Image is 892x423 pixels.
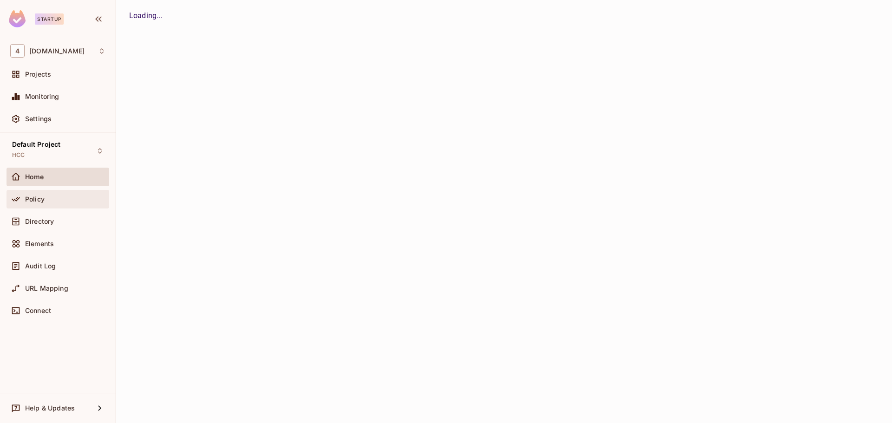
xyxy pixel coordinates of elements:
[25,262,56,270] span: Audit Log
[25,404,75,412] span: Help & Updates
[25,218,54,225] span: Directory
[129,10,879,21] div: Loading...
[25,307,51,314] span: Connect
[12,141,60,148] span: Default Project
[25,173,44,181] span: Home
[25,93,59,100] span: Monitoring
[29,47,85,55] span: Workspace: 46labs.com
[25,71,51,78] span: Projects
[25,195,45,203] span: Policy
[25,285,68,292] span: URL Mapping
[10,44,25,58] span: 4
[25,115,52,123] span: Settings
[9,10,26,27] img: SReyMgAAAABJRU5ErkJggg==
[35,13,64,25] div: Startup
[12,151,25,159] span: HCC
[25,240,54,247] span: Elements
